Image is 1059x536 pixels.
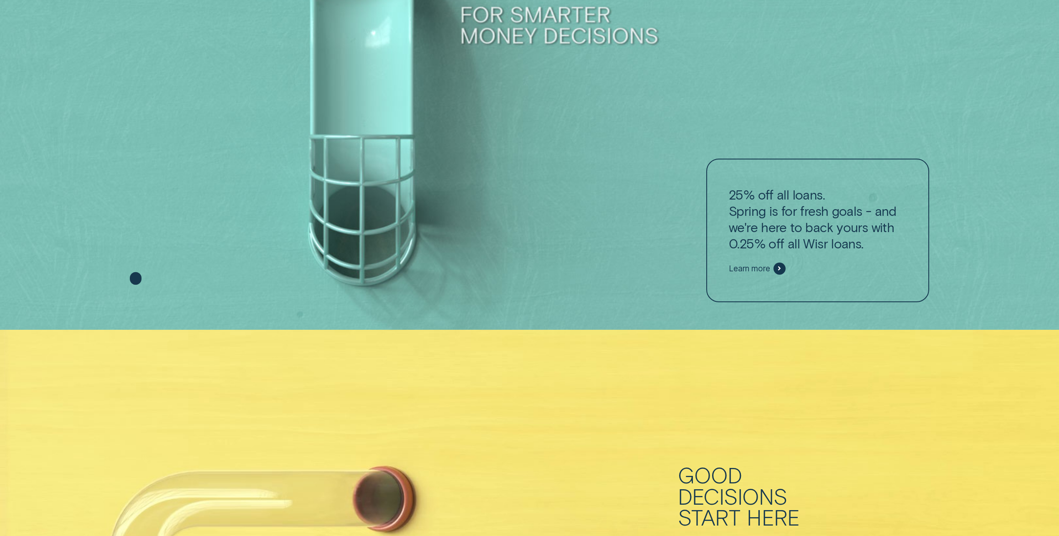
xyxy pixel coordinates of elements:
span: Learn more [729,263,770,273]
div: Good [678,464,743,485]
p: 25% off all loans. Spring is for fresh goals - and we're here to back yours with 0.25% off all Wi... [729,186,907,251]
div: decisions [678,485,788,506]
div: here [747,506,800,527]
a: 25% off all loans.Spring is for fresh goals - and we're here to back yours with 0.25% off all Wis... [706,159,929,302]
div: start [678,506,741,527]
